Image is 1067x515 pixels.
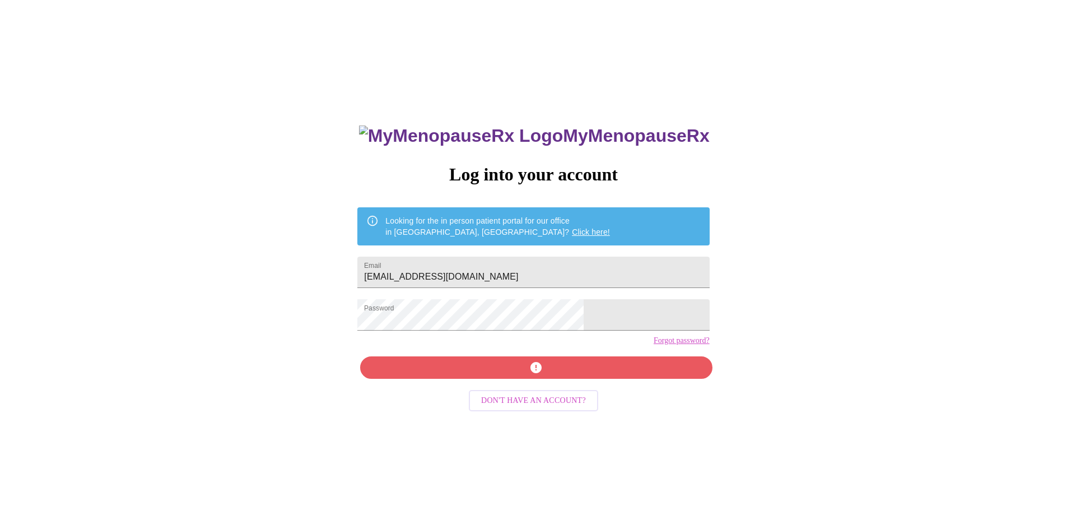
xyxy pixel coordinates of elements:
button: Don't have an account? [469,390,598,412]
div: Looking for the in person patient portal for our office in [GEOGRAPHIC_DATA], [GEOGRAPHIC_DATA]? [385,211,610,242]
h3: MyMenopauseRx [359,126,710,146]
img: MyMenopauseRx Logo [359,126,563,146]
span: Don't have an account? [481,394,586,408]
h3: Log into your account [357,164,709,185]
a: Don't have an account? [466,395,601,405]
a: Click here! [572,228,610,236]
a: Forgot password? [654,336,710,345]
